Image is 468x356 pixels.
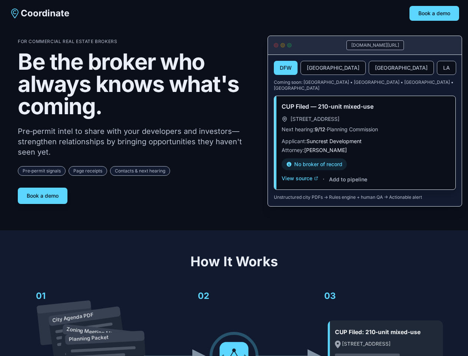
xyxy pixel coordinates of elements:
text: 03 [324,290,336,301]
p: Unstructured city PDFs → Rules engine + human QA → Actionable alert [274,194,456,200]
text: [STREET_ADDRESS] [342,341,391,347]
button: Book a demo [409,6,459,21]
a: Coordinate [9,7,69,19]
p: Next hearing: · Planning Commission [282,126,448,133]
span: Suncrest Development [306,138,362,144]
button: [GEOGRAPHIC_DATA] [369,61,434,75]
button: View source [282,175,318,182]
div: [DOMAIN_NAME][URL] [346,40,404,50]
span: Pre‑permit signals [18,166,66,176]
span: [PERSON_NAME] [304,147,347,153]
span: · [323,175,325,184]
text: Planning Packet [69,334,109,342]
button: LA [437,61,456,75]
p: Coming soon: [GEOGRAPHIC_DATA] • [GEOGRAPHIC_DATA] • [GEOGRAPHIC_DATA] • [GEOGRAPHIC_DATA] [274,79,456,91]
h2: How It Works [18,254,450,269]
p: Attorney: [282,146,448,154]
span: [STREET_ADDRESS] [291,115,339,123]
p: Applicant: [282,138,448,145]
text: Zoning Meeting Minutes [66,326,126,338]
button: [GEOGRAPHIC_DATA] [301,61,366,75]
button: Book a demo [18,188,67,204]
div: No broker of record [282,158,347,170]
text: 01 [36,290,46,301]
h3: CUP Filed — 210-unit mixed-use [282,102,448,111]
button: DFW [274,61,298,75]
span: 9/12 [315,126,325,132]
span: Page receipts [69,166,107,176]
img: Coordinate [9,7,21,19]
text: City Agenda PDF [52,311,94,323]
span: Coordinate [21,7,69,19]
h1: Be the broker who always knows what's coming. [18,50,256,117]
text: CUP Filed: 210-unit mixed-use [335,329,421,336]
p: For Commercial Real Estate Brokers [18,39,256,44]
button: Add to pipeline [329,176,367,183]
text: 02 [198,290,209,301]
p: Pre‑permit intel to share with your developers and investors—strengthen relationships by bringing... [18,126,256,157]
span: Contacts & next hearing [110,166,170,176]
